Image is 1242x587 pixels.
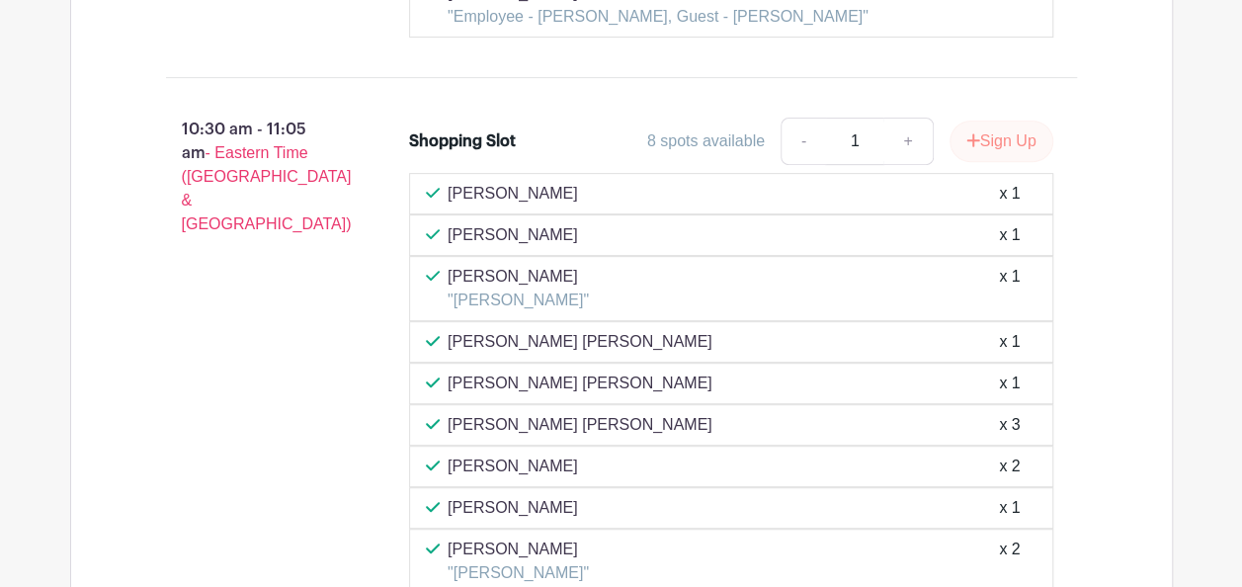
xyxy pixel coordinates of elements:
[448,265,589,289] p: [PERSON_NAME]
[999,413,1020,437] div: x 3
[448,538,589,561] p: [PERSON_NAME]
[950,121,1053,162] button: Sign Up
[448,561,589,585] p: "[PERSON_NAME]"
[999,265,1020,312] div: x 1
[448,330,712,354] p: [PERSON_NAME] [PERSON_NAME]
[781,118,826,165] a: -
[999,182,1020,206] div: x 1
[999,455,1020,478] div: x 2
[448,5,869,29] p: "Employee - [PERSON_NAME], Guest - [PERSON_NAME]"
[999,372,1020,395] div: x 1
[999,330,1020,354] div: x 1
[999,496,1020,520] div: x 1
[134,110,378,244] p: 10:30 am - 11:05 am
[448,413,712,437] p: [PERSON_NAME] [PERSON_NAME]
[182,144,352,232] span: - Eastern Time ([GEOGRAPHIC_DATA] & [GEOGRAPHIC_DATA])
[448,223,578,247] p: [PERSON_NAME]
[448,455,578,478] p: [PERSON_NAME]
[647,129,765,153] div: 8 spots available
[448,496,578,520] p: [PERSON_NAME]
[999,223,1020,247] div: x 1
[448,372,712,395] p: [PERSON_NAME] [PERSON_NAME]
[409,129,516,153] div: Shopping Slot
[883,118,933,165] a: +
[448,289,589,312] p: "[PERSON_NAME]"
[999,538,1020,585] div: x 2
[448,182,578,206] p: [PERSON_NAME]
